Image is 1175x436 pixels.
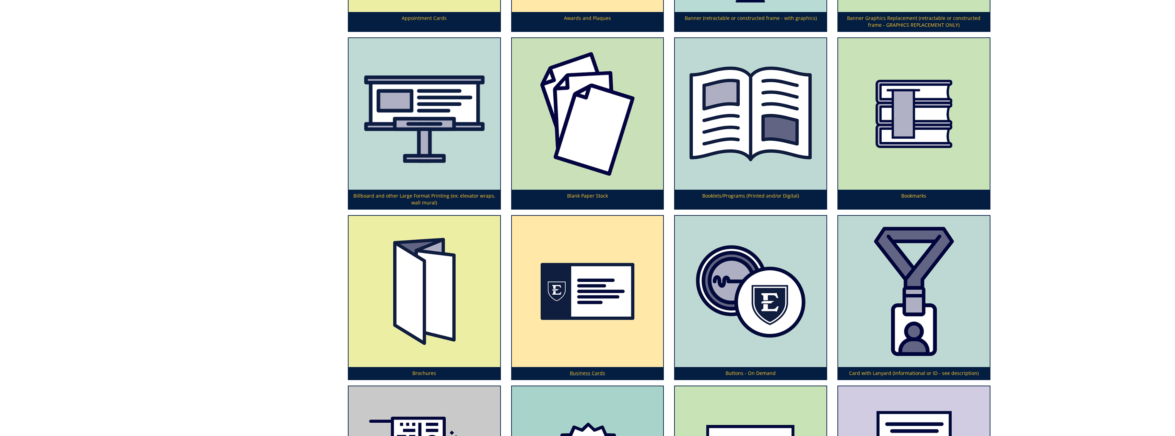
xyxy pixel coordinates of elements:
[675,190,826,209] p: Booklets/Programs (Printed and/or Digital)
[675,38,826,190] img: booklet%20or%20program-655684906987b4.38035964.png
[838,190,990,209] p: Bookmarks
[838,38,990,190] img: bookmarks-655684c13eb552.36115741.png
[349,216,500,380] a: Brochures
[349,190,500,209] p: Billboard and other Large Format Printing (ex: elevator wraps, wall mural)
[349,367,500,379] p: Brochures
[512,12,663,31] p: Awards and Plaques
[838,367,990,379] p: Card with Lanyard (Informational or ID - see description)
[512,38,663,209] a: Blank Paper Stock
[675,216,826,367] img: buttons-6556850c435158.61892814.png
[512,216,663,367] img: business%20cards-655684f769de13.42776325.png
[512,190,663,209] p: Blank Paper Stock
[349,12,500,31] p: Appointment Cards
[675,367,826,379] p: Buttons - On Demand
[838,38,990,209] a: Bookmarks
[512,367,663,379] p: Business Cards
[675,216,826,380] a: Buttons - On Demand
[838,216,990,367] img: card%20with%20lanyard-64d29bdf945cd3.52638038.png
[838,216,990,380] a: Card with Lanyard (Informational or ID - see description)
[349,38,500,190] img: canvas-5fff48368f7674.25692951.png
[349,216,500,367] img: brochures-655684ddc17079.69539308.png
[838,12,990,31] p: Banner Graphics Replacement (retractable or constructed frame - GRAPHICS REPLACEMENT ONLY)
[675,12,826,31] p: Banner (retractable or constructed frame - with graphics)
[512,38,663,190] img: blank%20paper-65568471efb8f2.36674323.png
[675,38,826,209] a: Booklets/Programs (Printed and/or Digital)
[512,216,663,380] a: Business Cards
[349,38,500,209] a: Billboard and other Large Format Printing (ex: elevator wraps, wall mural)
